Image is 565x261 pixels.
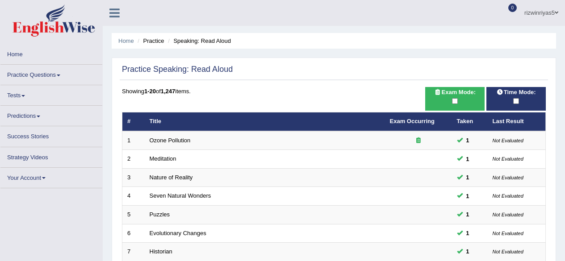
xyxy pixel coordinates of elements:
a: Meditation [150,155,176,162]
a: Tests [0,85,102,103]
small: Not Evaluated [493,193,523,199]
span: You can still take this question [463,228,473,238]
a: Exam Occurring [390,118,435,124]
th: Last Result [488,112,546,131]
li: Speaking: Read Aloud [166,37,231,45]
a: Home [118,37,134,44]
td: 5 [122,205,145,224]
span: You can still take this question [463,154,473,164]
td: 4 [122,187,145,206]
td: 2 [122,150,145,169]
div: Showing of items. [122,87,546,95]
div: Show exams occurring in exams [425,87,485,111]
th: Taken [452,112,488,131]
td: 1 [122,131,145,150]
small: Not Evaluated [493,231,523,236]
span: You can still take this question [463,191,473,201]
span: You can still take this question [463,210,473,219]
th: Title [145,112,385,131]
th: # [122,112,145,131]
span: Exam Mode: [431,87,479,97]
a: Practice Questions [0,65,102,82]
h2: Practice Speaking: Read Aloud [122,65,233,74]
span: You can still take this question [463,247,473,256]
a: Nature of Reality [150,174,193,181]
a: Ozone Pollution [150,137,191,144]
a: Predictions [0,106,102,123]
td: 3 [122,168,145,187]
li: Practice [135,37,164,45]
a: Home [0,44,102,62]
small: Not Evaluated [493,138,523,143]
small: Not Evaluated [493,156,523,162]
b: 1-20 [144,88,156,95]
a: Success Stories [0,126,102,144]
span: 0 [508,4,517,12]
span: You can still take this question [463,136,473,145]
b: 1,247 [161,88,176,95]
a: Puzzles [150,211,170,218]
a: Historian [150,248,172,255]
a: Evolutionary Changes [150,230,206,236]
a: Strategy Videos [0,147,102,165]
div: Exam occurring question [390,137,447,145]
td: 6 [122,224,145,243]
small: Not Evaluated [493,175,523,180]
small: Not Evaluated [493,212,523,217]
span: Time Mode: [493,87,540,97]
small: Not Evaluated [493,249,523,254]
a: Your Account [0,168,102,185]
a: Seven Natural Wonders [150,192,211,199]
span: You can still take this question [463,173,473,182]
